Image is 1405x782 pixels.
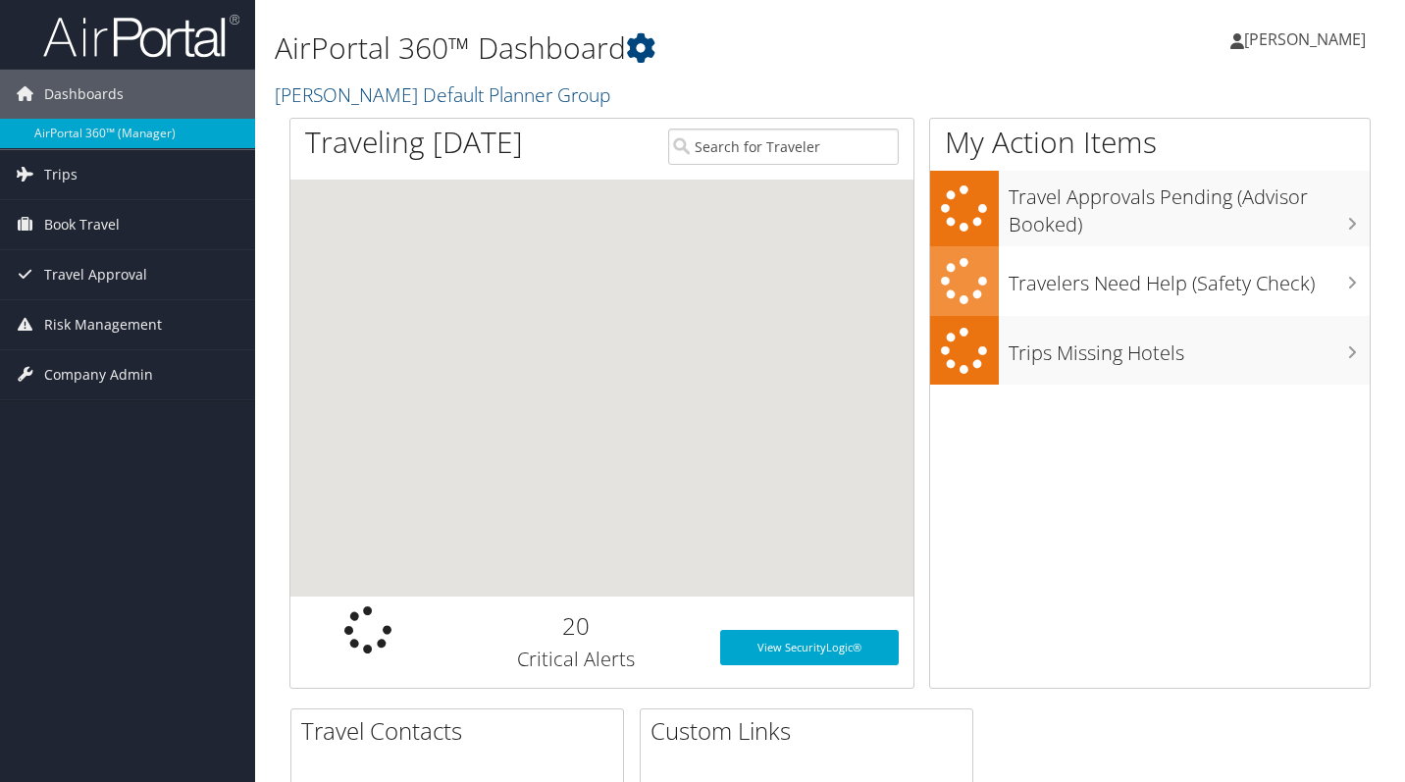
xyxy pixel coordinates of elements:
[668,129,898,165] input: Search for Traveler
[275,81,615,108] a: [PERSON_NAME] Default Planner Group
[461,646,691,673] h3: Critical Alerts
[44,250,147,299] span: Travel Approval
[1009,260,1370,297] h3: Travelers Need Help (Safety Check)
[43,13,239,59] img: airportal-logo.png
[930,316,1370,386] a: Trips Missing Hotels
[44,300,162,349] span: Risk Management
[305,122,523,163] h1: Traveling [DATE]
[275,27,1015,69] h1: AirPortal 360™ Dashboard
[930,122,1370,163] h1: My Action Items
[930,246,1370,316] a: Travelers Need Help (Safety Check)
[1244,28,1366,50] span: [PERSON_NAME]
[301,714,623,748] h2: Travel Contacts
[1009,174,1370,238] h3: Travel Approvals Pending (Advisor Booked)
[44,350,153,399] span: Company Admin
[930,171,1370,246] a: Travel Approvals Pending (Advisor Booked)
[44,200,120,249] span: Book Travel
[461,609,691,643] h2: 20
[650,714,972,748] h2: Custom Links
[720,630,899,665] a: View SecurityLogic®
[44,150,78,199] span: Trips
[1230,10,1385,69] a: [PERSON_NAME]
[1009,330,1370,367] h3: Trips Missing Hotels
[44,70,124,119] span: Dashboards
